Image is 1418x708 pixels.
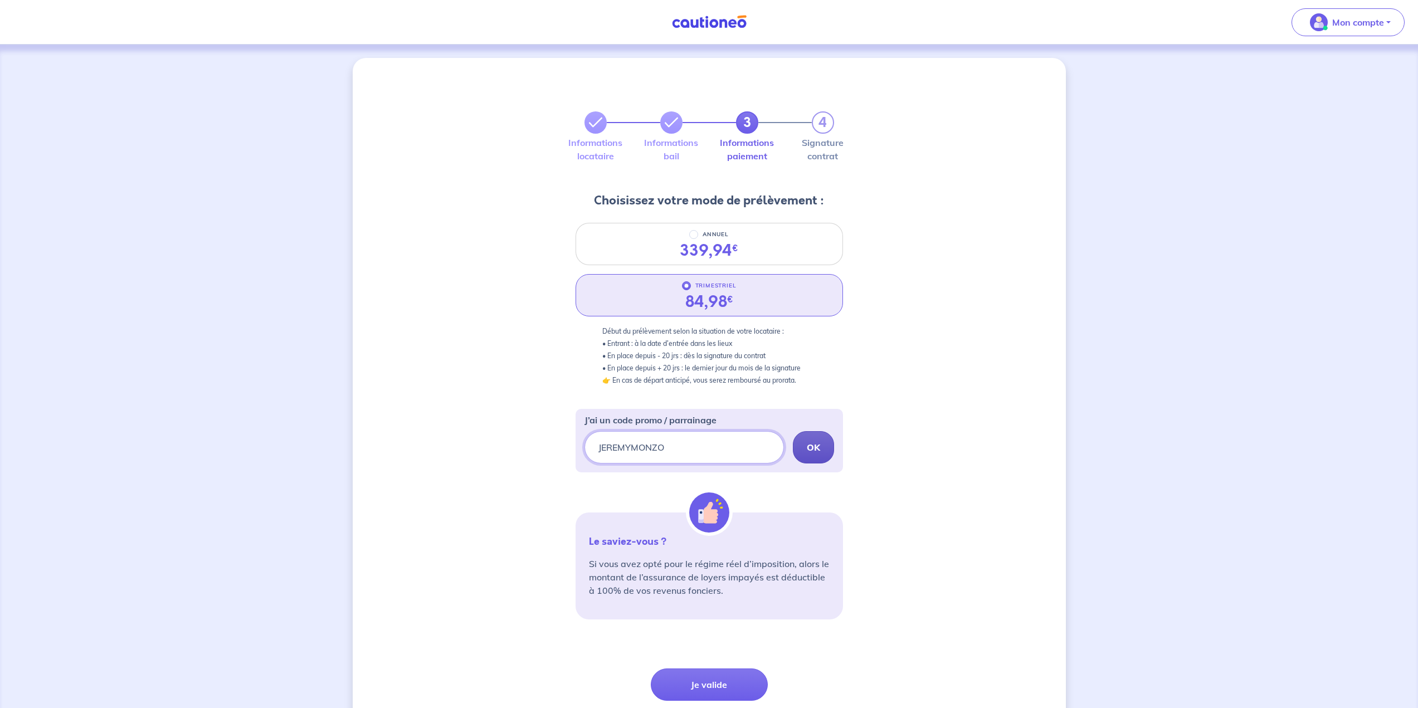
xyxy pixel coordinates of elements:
[689,492,729,533] img: illu_alert_hand.svg
[589,535,830,548] p: Le saviez-vous ?
[727,293,733,306] sup: €
[584,413,717,427] p: J’ai un code promo / parrainage
[695,279,737,292] p: TRIMESTRIEL
[651,668,768,701] button: Je valide
[732,242,738,255] sup: €
[736,138,758,160] label: Informations paiement
[1292,8,1405,36] button: illu_account_valid_menu.svgMon compte
[793,431,834,463] button: OK
[584,138,607,160] label: Informations locataire
[667,15,751,29] img: Cautioneo
[680,241,738,260] div: 339,94
[1332,16,1384,29] p: Mon compte
[660,138,683,160] label: Informations bail
[807,442,820,453] strong: OK
[589,557,830,597] p: Si vous avez opté pour le régime réel d’imposition, alors le montant de l’assurance de loyers imp...
[594,192,824,209] h3: Choisissez votre mode de prélèvement :
[736,111,758,134] a: 3
[602,325,816,387] p: Début du prélèvement selon la situation de votre locataire : • Entrant : à la date d’entrée dans ...
[685,292,733,311] div: 84,98
[1310,13,1328,31] img: illu_account_valid_menu.svg
[703,228,729,241] p: ANNUEL
[812,138,834,160] label: Signature contrat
